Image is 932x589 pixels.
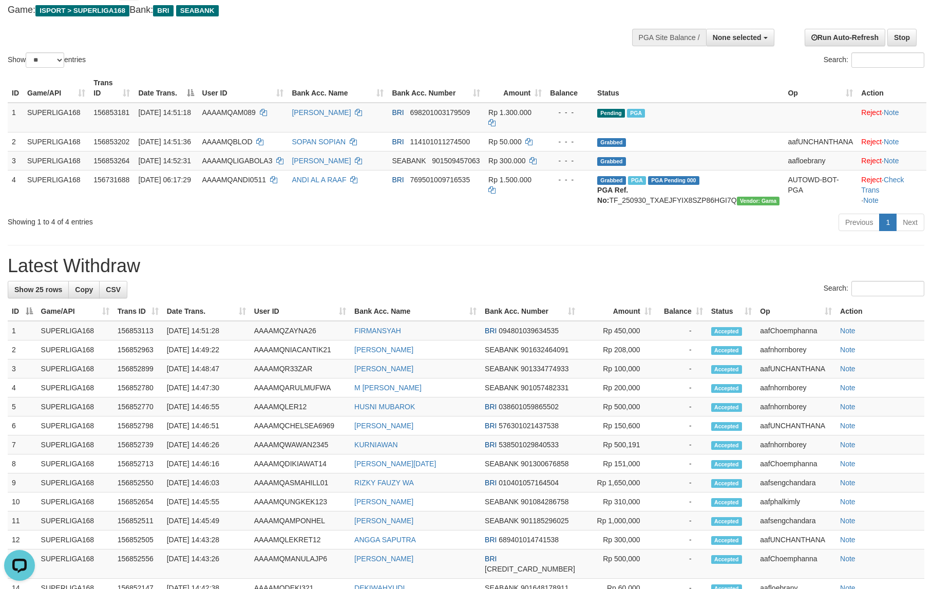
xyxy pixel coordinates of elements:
[37,321,113,340] td: SUPERLIGA168
[824,52,924,68] label: Search:
[861,176,904,194] a: Check Trans
[8,530,37,549] td: 12
[597,176,626,185] span: Grabbed
[756,359,836,378] td: aafUNCHANTHANA
[37,549,113,579] td: SUPERLIGA168
[37,435,113,454] td: SUPERLIGA168
[840,555,855,563] a: Note
[756,302,836,321] th: Op: activate to sort column ascending
[656,397,707,416] td: -
[134,73,198,103] th: Date Trans.: activate to sort column descending
[93,138,129,146] span: 156853202
[784,73,857,103] th: Op: activate to sort column ascending
[784,132,857,151] td: aafUNCHANTHANA
[656,492,707,511] td: -
[8,473,37,492] td: 9
[840,460,855,468] a: Note
[756,378,836,397] td: aafnhornborey
[23,103,89,132] td: SUPERLIGA168
[93,108,129,117] span: 156853181
[857,170,926,210] td: · ·
[292,138,346,146] a: SOPAN SOPIAN
[521,460,568,468] span: Copy 901300676858 to clipboard
[8,435,37,454] td: 7
[250,549,350,579] td: AAAAMQMANULAJP6
[579,530,656,549] td: Rp 300,000
[37,340,113,359] td: SUPERLIGA168
[485,479,497,487] span: BRI
[824,281,924,296] label: Search:
[250,435,350,454] td: AAAAMQWAWAN2345
[756,321,836,340] td: aafChoemphanna
[896,214,924,231] a: Next
[99,281,127,298] a: CSV
[163,492,250,511] td: [DATE] 14:45:55
[163,302,250,321] th: Date Trans.: activate to sort column ascending
[163,321,250,340] td: [DATE] 14:51:28
[8,5,611,15] h4: Game: Bank:
[711,460,742,469] span: Accepted
[550,107,589,118] div: - - -
[839,214,880,231] a: Previous
[857,103,926,132] td: ·
[354,517,413,525] a: [PERSON_NAME]
[23,170,89,210] td: SUPERLIGA168
[485,346,519,354] span: SEABANK
[521,346,568,354] span: Copy 901632464091 to clipboard
[840,498,855,506] a: Note
[756,473,836,492] td: aafsengchandara
[23,73,89,103] th: Game/API: activate to sort column ascending
[884,138,899,146] a: Note
[250,340,350,359] td: AAAAMQNIACANTIK21
[861,157,882,165] a: Reject
[485,565,575,573] span: Copy 378801045656530 to clipboard
[499,403,559,411] span: Copy 038601059865502 to clipboard
[711,346,742,355] span: Accepted
[597,186,628,204] b: PGA Ref. No:
[388,73,484,103] th: Bank Acc. Number: activate to sort column ascending
[113,359,163,378] td: 156852899
[250,492,350,511] td: AAAAMQUNGKEK123
[354,536,416,544] a: ANGGA SAPUTRA
[836,302,924,321] th: Action
[863,196,879,204] a: Note
[113,454,163,473] td: 156852713
[8,170,23,210] td: 4
[485,365,519,373] span: SEABANK
[593,170,784,210] td: TF_250930_TXAEJFYIX8SZP86HGI7Q
[37,454,113,473] td: SUPERLIGA168
[8,132,23,151] td: 2
[106,286,121,294] span: CSV
[840,365,855,373] a: Note
[711,422,742,431] span: Accepted
[579,378,656,397] td: Rp 200,000
[521,517,568,525] span: Copy 901185296025 to clipboard
[756,435,836,454] td: aafnhornborey
[202,138,253,146] span: AAAAMQBLOD
[707,302,756,321] th: Status: activate to sort column ascending
[550,175,589,185] div: - - -
[8,256,924,276] h1: Latest Withdraw
[546,73,593,103] th: Balance
[113,473,163,492] td: 156852550
[202,157,273,165] span: AAAAMQLIGABOLA3
[656,416,707,435] td: -
[68,281,100,298] a: Copy
[756,549,836,579] td: aafChoemphanna
[354,498,413,506] a: [PERSON_NAME]
[579,473,656,492] td: Rp 1,650,000
[485,384,519,392] span: SEABANK
[521,384,568,392] span: Copy 901057482331 to clipboard
[805,29,885,46] a: Run Auto-Refresh
[840,422,855,430] a: Note
[861,176,882,184] a: Reject
[8,378,37,397] td: 4
[176,5,219,16] span: SEABANK
[163,435,250,454] td: [DATE] 14:46:26
[250,416,350,435] td: AAAAMQCHELSEA6969
[250,321,350,340] td: AAAAMQZAYNA26
[250,511,350,530] td: AAAAMQAMPONHEL
[756,492,836,511] td: aafphalkimly
[354,403,415,411] a: HUSNI MUBAROK
[113,435,163,454] td: 156852739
